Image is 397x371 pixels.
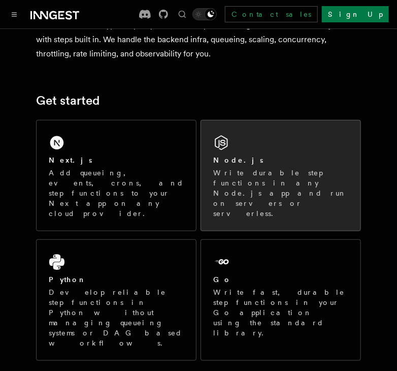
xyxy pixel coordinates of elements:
a: GoWrite fast, durable step functions in your Go application using the standard library. [201,239,361,361]
a: PythonDevelop reliable step functions in Python without managing queueing systems or DAG based wo... [36,239,196,361]
p: Write durable step functions in any Node.js app and run on servers or serverless. [213,168,348,219]
h2: Go [213,274,231,285]
a: Contact sales [225,6,318,22]
a: Get started [36,94,100,108]
p: Develop reliable step functions in Python without managing queueing systems or DAG based workflows. [49,287,184,348]
p: Add queueing, events, crons, and step functions to your Next app on any cloud provider. [49,168,184,219]
button: Toggle navigation [8,8,20,20]
button: Toggle dark mode [192,8,217,20]
a: Next.jsAdd queueing, events, crons, and step functions to your Next app on any cloud provider. [36,120,196,231]
p: Write fast, durable step functions in your Go application using the standard library. [213,287,348,338]
h2: Next.js [49,155,92,165]
p: Write functions in TypeScript, Python or Go to power background and scheduled jobs, with steps bu... [36,18,361,61]
h2: Node.js [213,155,263,165]
a: Node.jsWrite durable step functions in any Node.js app and run on servers or serverless. [201,120,361,231]
h2: Python [49,274,86,285]
a: Sign Up [322,6,389,22]
button: Find something... [176,8,188,20]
